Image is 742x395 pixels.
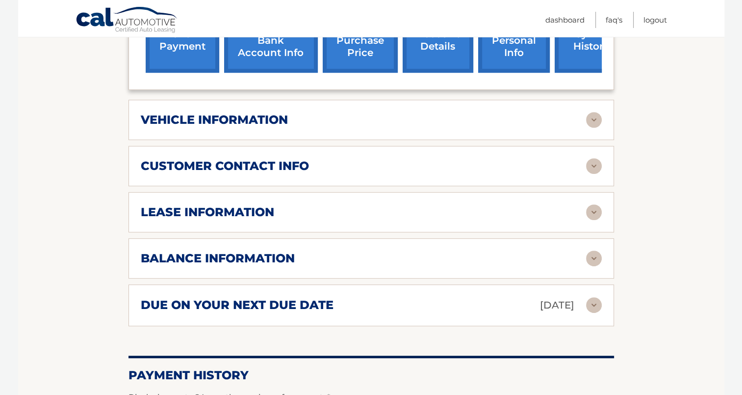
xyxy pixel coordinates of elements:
h2: balance information [141,251,295,266]
a: Cal Automotive [76,6,179,35]
a: update personal info [478,8,550,73]
img: accordion-rest.svg [586,158,602,174]
h2: lease information [141,205,274,220]
h2: vehicle information [141,113,288,127]
img: accordion-rest.svg [586,251,602,266]
a: FAQ's [606,12,622,28]
img: accordion-rest.svg [586,112,602,128]
h2: due on your next due date [141,298,333,312]
img: accordion-rest.svg [586,297,602,313]
img: accordion-rest.svg [586,204,602,220]
a: make a payment [146,8,219,73]
h2: Payment History [128,368,614,383]
a: Dashboard [545,12,585,28]
a: Add/Remove bank account info [224,8,318,73]
a: request purchase price [323,8,398,73]
h2: customer contact info [141,159,309,173]
a: Logout [643,12,667,28]
a: account details [403,8,473,73]
p: [DATE] [540,297,574,314]
a: payment history [555,8,628,73]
